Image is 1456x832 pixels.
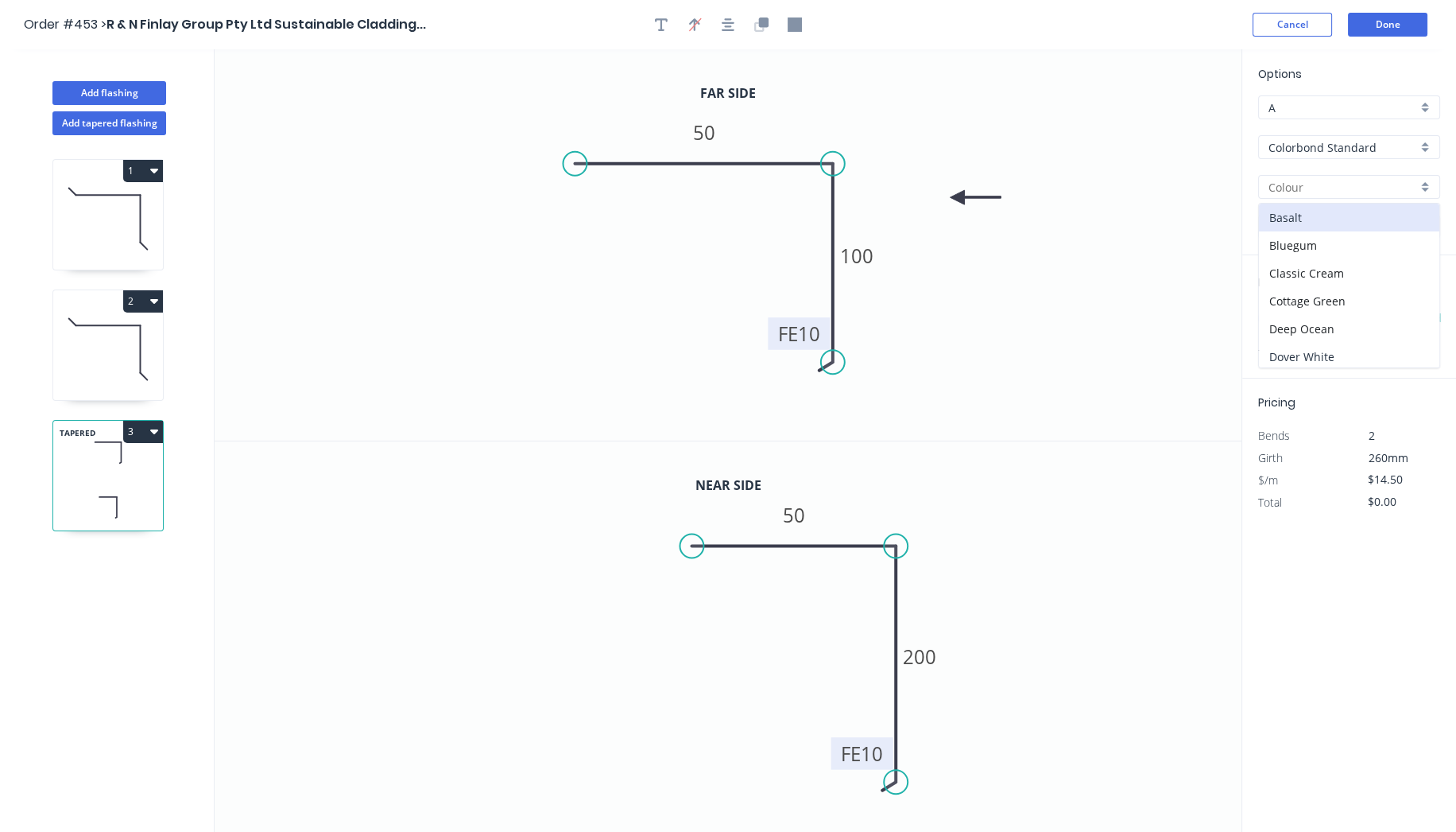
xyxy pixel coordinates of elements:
span: Bends [1258,428,1290,443]
div: Classic Cream [1259,259,1439,287]
span: Order #453 > [24,15,106,33]
span: R & N Finlay Group Pty Ltd Sustainable Cladding... [106,15,426,33]
span: Girth [1258,450,1283,465]
div: Deep Ocean [1259,315,1439,343]
tspan: FE [842,741,862,767]
button: Add tapered flashing [52,111,166,135]
button: 2 [123,290,163,313]
input: Material [1268,139,1417,156]
tspan: 50 [693,119,715,146]
tspan: 100 [840,243,873,269]
button: 1 [123,160,163,182]
svg: 0 [215,49,1241,441]
input: Colour [1268,179,1417,196]
button: 3 [123,421,163,443]
input: Price level [1268,99,1417,116]
span: Options [1258,66,1302,82]
tspan: 200 [904,643,937,670]
span: Total [1258,495,1282,510]
div: Cottage Green [1259,287,1439,315]
tspan: 10 [798,321,820,347]
button: Done [1348,13,1427,37]
button: Add flashing [52,81,166,105]
span: Pricing [1258,395,1295,410]
span: $/m [1258,472,1278,488]
span: 2 [1369,428,1375,443]
tspan: 10 [862,741,884,767]
div: Basalt [1259,204,1439,231]
tspan: FE [778,321,798,347]
div: Dover White [1259,343,1439,371]
button: Cancel [1253,13,1332,37]
tspan: 50 [784,501,806,527]
span: 260mm [1369,450,1408,465]
div: Bluegum [1259,231,1439,259]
